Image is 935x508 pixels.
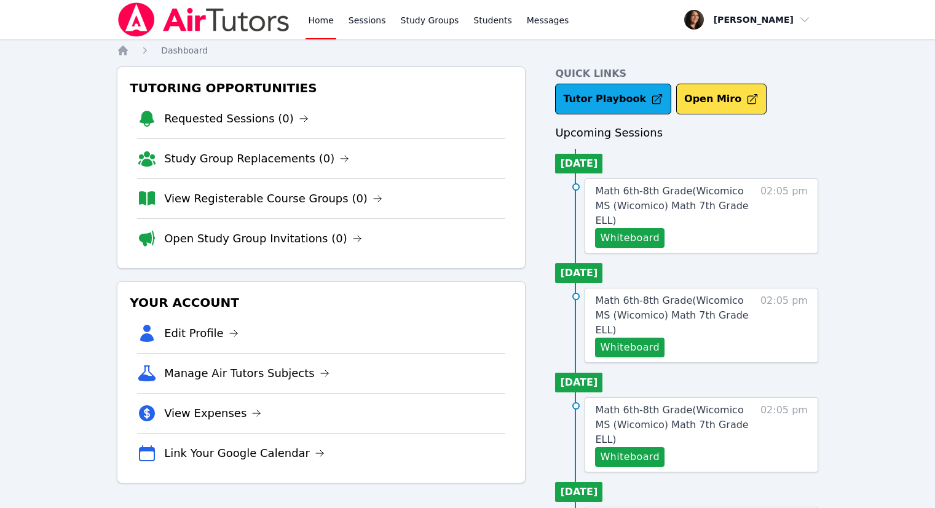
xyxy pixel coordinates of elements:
[595,404,748,445] span: Math 6th-8th Grade ( Wicomico MS (Wicomico) Math 7th Grade ELL )
[164,325,239,342] a: Edit Profile
[164,365,329,382] a: Manage Air Tutors Subjects
[760,293,808,357] span: 02:05 pm
[164,190,382,207] a: View Registerable Course Groups (0)
[595,184,754,228] a: Math 6th-8th Grade(Wicomico MS (Wicomico) Math 7th Grade ELL)
[760,184,808,248] span: 02:05 pm
[164,230,362,247] a: Open Study Group Invitations (0)
[117,2,291,37] img: Air Tutors
[127,77,515,99] h3: Tutoring Opportunities
[164,110,309,127] a: Requested Sessions (0)
[161,46,208,55] span: Dashboard
[164,150,349,167] a: Study Group Replacements (0)
[595,403,754,447] a: Math 6th-8th Grade(Wicomico MS (Wicomico) Math 7th Grade ELL)
[595,228,665,248] button: Whiteboard
[595,295,748,336] span: Math 6th-8th Grade ( Wicomico MS (Wicomico) Math 7th Grade ELL )
[555,154,602,173] li: [DATE]
[117,44,818,57] nav: Breadcrumb
[555,373,602,392] li: [DATE]
[595,185,748,226] span: Math 6th-8th Grade ( Wicomico MS (Wicomico) Math 7th Grade ELL )
[555,263,602,283] li: [DATE]
[164,405,261,422] a: View Expenses
[127,292,515,314] h3: Your Account
[555,66,818,81] h4: Quick Links
[595,293,754,338] a: Math 6th-8th Grade(Wicomico MS (Wicomico) Math 7th Grade ELL)
[595,338,665,357] button: Whiteboard
[760,403,808,467] span: 02:05 pm
[555,84,671,114] a: Tutor Playbook
[555,124,818,141] h3: Upcoming Sessions
[676,84,767,114] button: Open Miro
[164,445,325,462] a: Link Your Google Calendar
[595,447,665,467] button: Whiteboard
[161,44,208,57] a: Dashboard
[527,14,569,26] span: Messages
[555,482,602,502] li: [DATE]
